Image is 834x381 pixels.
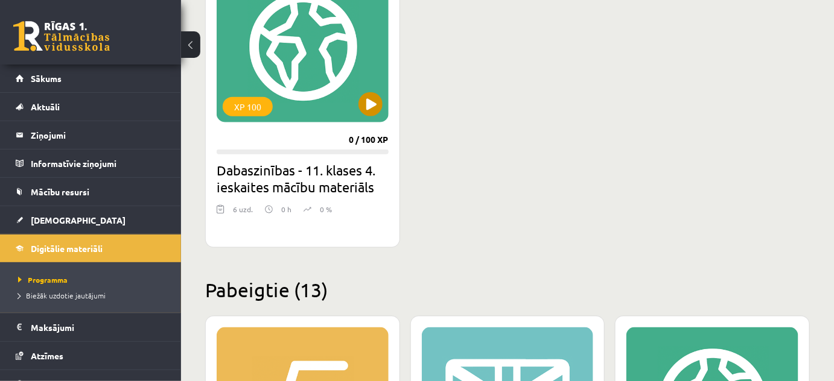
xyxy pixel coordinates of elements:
[31,350,63,361] span: Atzīmes
[31,101,60,112] span: Aktuāli
[31,186,89,197] span: Mācību resursi
[18,291,106,300] span: Biežāk uzdotie jautājumi
[233,204,253,222] div: 6 uzd.
[16,342,166,370] a: Atzīmes
[31,215,126,225] span: [DEMOGRAPHIC_DATA]
[13,21,110,51] a: Rīgas 1. Tālmācības vidusskola
[205,278,810,301] h2: Pabeigtie (13)
[281,204,291,215] p: 0 h
[18,274,169,285] a: Programma
[320,204,332,215] p: 0 %
[31,150,166,177] legend: Informatīvie ziņojumi
[223,97,273,116] div: XP 100
[18,275,68,285] span: Programma
[31,243,103,254] span: Digitālie materiāli
[16,93,166,121] a: Aktuāli
[16,235,166,262] a: Digitālie materiāli
[217,162,389,195] h2: Dabaszinības - 11. klases 4. ieskaites mācību materiāls
[31,73,62,84] span: Sākums
[16,206,166,234] a: [DEMOGRAPHIC_DATA]
[16,178,166,206] a: Mācību resursi
[16,150,166,177] a: Informatīvie ziņojumi
[18,290,169,301] a: Biežāk uzdotie jautājumi
[16,65,166,92] a: Sākums
[31,121,166,149] legend: Ziņojumi
[31,313,166,341] legend: Maksājumi
[16,121,166,149] a: Ziņojumi
[16,313,166,341] a: Maksājumi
